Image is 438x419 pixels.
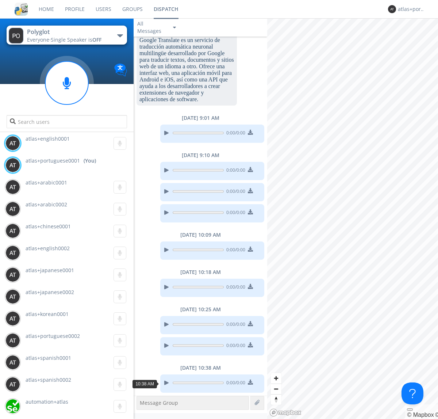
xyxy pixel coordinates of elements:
span: 0:00 / 0:00 [224,209,245,217]
img: 373638.png [5,333,20,348]
img: 373638.png [9,28,23,43]
img: download media button [248,284,253,289]
img: download media button [248,188,253,193]
input: Search users [7,115,127,128]
span: 0:00 / 0:00 [224,167,245,175]
span: atlas+korean0001 [26,311,69,317]
a: Mapbox logo [269,408,301,417]
img: 373638.png [5,355,20,370]
span: Single Speaker is [51,36,101,43]
span: atlas+arabic0001 [26,179,67,186]
div: atlas+portuguese0001 [398,5,425,13]
img: 373638.png [5,224,20,238]
div: All Messages [137,20,166,35]
div: [DATE] 10:38 AM [134,364,267,372]
img: download media button [248,130,253,135]
img: 373638.png [5,202,20,216]
img: download media button [248,342,253,347]
button: Zoom out [271,384,281,394]
img: download media button [248,247,253,252]
span: atlas+english0002 [26,245,70,252]
img: d2d01cd9b4174d08988066c6d424eccd [5,399,20,414]
img: 373638.png [388,5,396,13]
img: 373638.png [5,180,20,194]
img: caret-down-sm.svg [173,27,176,28]
span: 0:00 / 0:00 [224,342,245,350]
img: download media button [248,380,253,385]
button: Zoom in [271,373,281,384]
button: Toggle attribution [407,408,413,411]
dc-p: Google Translate es un servicio de traducción automática neuronal multilingüe desarrollado por Go... [139,37,234,103]
div: [DATE] 10:25 AM [134,306,267,313]
span: atlas+spanish0001 [26,354,71,361]
img: 373638.png [5,289,20,304]
span: 0:00 / 0:00 [224,130,245,138]
img: 373638.png [5,136,20,151]
img: download media button [248,321,253,326]
span: atlas+chinese0001 [26,223,71,230]
span: 0:00 / 0:00 [224,380,245,388]
img: 373638.png [5,158,20,172]
span: atlas+arabic0002 [26,201,67,208]
img: 373638.png [5,267,20,282]
div: [DATE] 9:10 AM [134,152,267,159]
span: atlas+japanese0001 [26,267,74,274]
img: download media button [248,167,253,172]
span: atlas+spanish0002 [26,376,71,383]
span: 10:38 AM [135,381,154,386]
span: 0:00 / 0:00 [224,321,245,329]
img: 373638.png [5,311,20,326]
div: (You) [84,157,96,164]
a: Mapbox [407,412,434,418]
img: 373638.png [5,377,20,392]
button: Reset bearing to north [271,394,281,405]
button: PolyglotEveryone·Single Speaker isOFF [7,26,127,45]
div: [DATE] 10:18 AM [134,268,267,276]
img: 373638.png [5,245,20,260]
span: atlas+portuguese0002 [26,332,80,339]
span: 0:00 / 0:00 [224,188,245,196]
div: Polyglot [27,28,109,36]
span: atlas+portuguese0001 [26,157,80,164]
div: [DATE] 10:09 AM [134,231,267,239]
div: Everyone · [27,36,109,43]
span: OFF [92,36,101,43]
span: automation+atlas [26,398,68,405]
img: download media button [248,209,253,214]
img: cddb5a64eb264b2086981ab96f4c1ba7 [15,3,28,16]
span: atlas+english0001 [26,135,70,142]
div: [DATE] 9:01 AM [134,114,267,122]
span: atlas+japanese0002 [26,289,74,296]
iframe: Toggle Customer Support [401,382,423,404]
img: Translation enabled [114,64,127,76]
span: 0:00 / 0:00 [224,284,245,292]
span: 0:00 / 0:00 [224,247,245,255]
